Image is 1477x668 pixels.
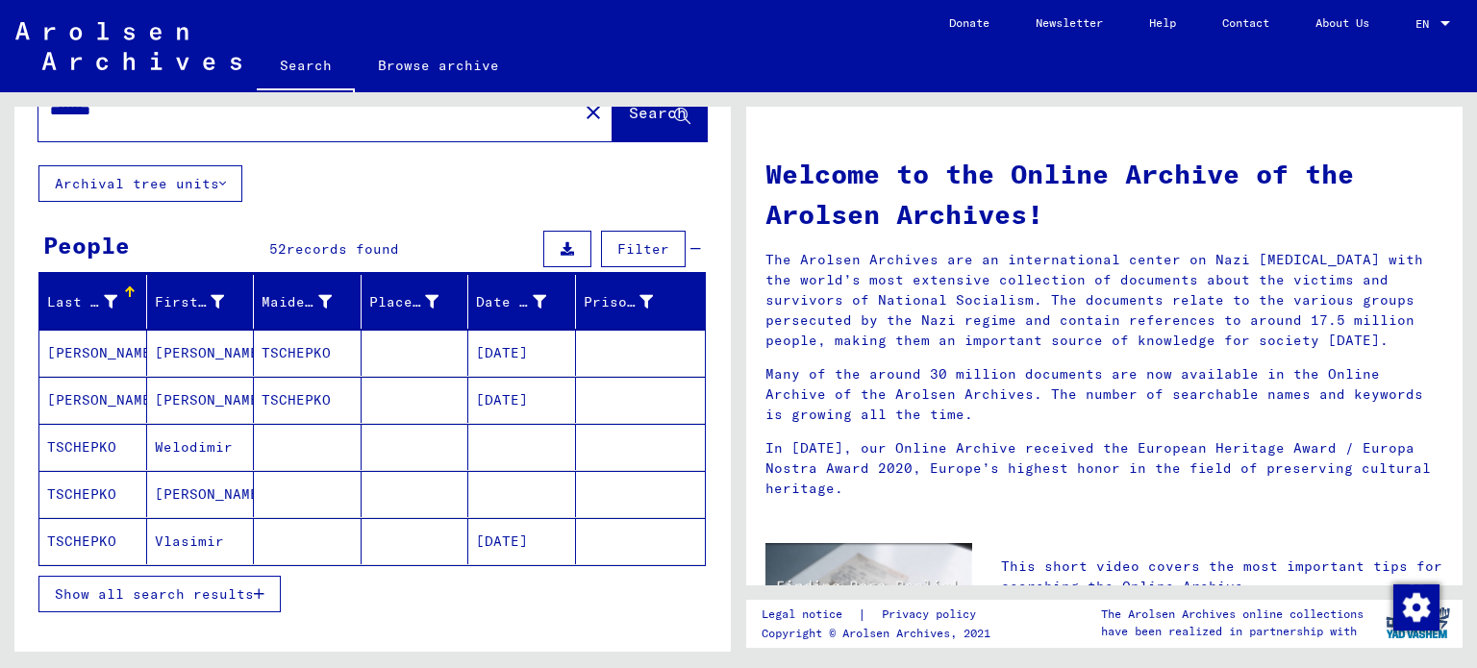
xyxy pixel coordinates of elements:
[468,330,576,376] mat-cell: [DATE]
[1382,599,1454,647] img: yv_logo.png
[574,92,613,131] button: Clear
[613,82,707,141] button: Search
[468,518,576,564] mat-cell: [DATE]
[369,286,468,317] div: Place of Birth
[629,103,687,122] span: Search
[468,377,576,423] mat-cell: [DATE]
[38,165,242,202] button: Archival tree units
[39,330,147,376] mat-cell: [PERSON_NAME]
[866,605,999,625] a: Privacy policy
[147,377,255,423] mat-cell: [PERSON_NAME]
[147,275,255,329] mat-header-cell: First Name
[47,292,117,312] div: Last Name
[765,364,1443,425] p: Many of the around 30 million documents are now available in the Online Archive of the Arolsen Ar...
[155,292,225,312] div: First Name
[476,286,575,317] div: Date of Birth
[1392,583,1439,630] div: Change consent
[38,576,281,612] button: Show all search results
[362,275,469,329] mat-header-cell: Place of Birth
[39,518,147,564] mat-cell: TSCHEPKO
[765,543,972,656] img: video.jpg
[254,330,362,376] mat-cell: TSCHEPKO
[762,605,858,625] a: Legal notice
[147,424,255,470] mat-cell: Welodimir
[1101,606,1364,623] p: The Arolsen Archives online collections
[262,292,332,312] div: Maiden Name
[47,286,146,317] div: Last Name
[762,625,999,642] p: Copyright © Arolsen Archives, 2021
[355,42,522,88] a: Browse archive
[147,518,255,564] mat-cell: Vlasimir
[155,286,254,317] div: First Name
[39,275,147,329] mat-header-cell: Last Name
[584,286,683,317] div: Prisoner #
[617,240,669,258] span: Filter
[765,438,1443,499] p: In [DATE], our Online Archive received the European Heritage Award / Europa Nostra Award 2020, Eu...
[55,585,254,603] span: Show all search results
[765,154,1443,235] h1: Welcome to the Online Archive of the Arolsen Archives!
[39,424,147,470] mat-cell: TSCHEPKO
[576,275,706,329] mat-header-cell: Prisoner #
[43,228,130,262] div: People
[287,240,399,258] span: records found
[476,292,546,312] div: Date of Birth
[468,275,576,329] mat-header-cell: Date of Birth
[1393,584,1439,631] img: Change consent
[15,22,241,70] img: Arolsen_neg.svg
[254,275,362,329] mat-header-cell: Maiden Name
[762,605,999,625] div: |
[262,286,361,317] div: Maiden Name
[39,377,147,423] mat-cell: [PERSON_NAME]
[254,377,362,423] mat-cell: TSCHEPKO
[1415,17,1437,31] span: EN
[601,231,686,267] button: Filter
[584,292,654,312] div: Prisoner #
[147,471,255,517] mat-cell: [PERSON_NAME]
[257,42,355,92] a: Search
[1001,557,1443,597] p: This short video covers the most important tips for searching the Online Archive.
[369,292,439,312] div: Place of Birth
[1101,623,1364,640] p: have been realized in partnership with
[582,101,605,124] mat-icon: close
[765,250,1443,351] p: The Arolsen Archives are an international center on Nazi [MEDICAL_DATA] with the world’s most ext...
[39,471,147,517] mat-cell: TSCHEPKO
[147,330,255,376] mat-cell: [PERSON_NAME]
[269,240,287,258] span: 52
